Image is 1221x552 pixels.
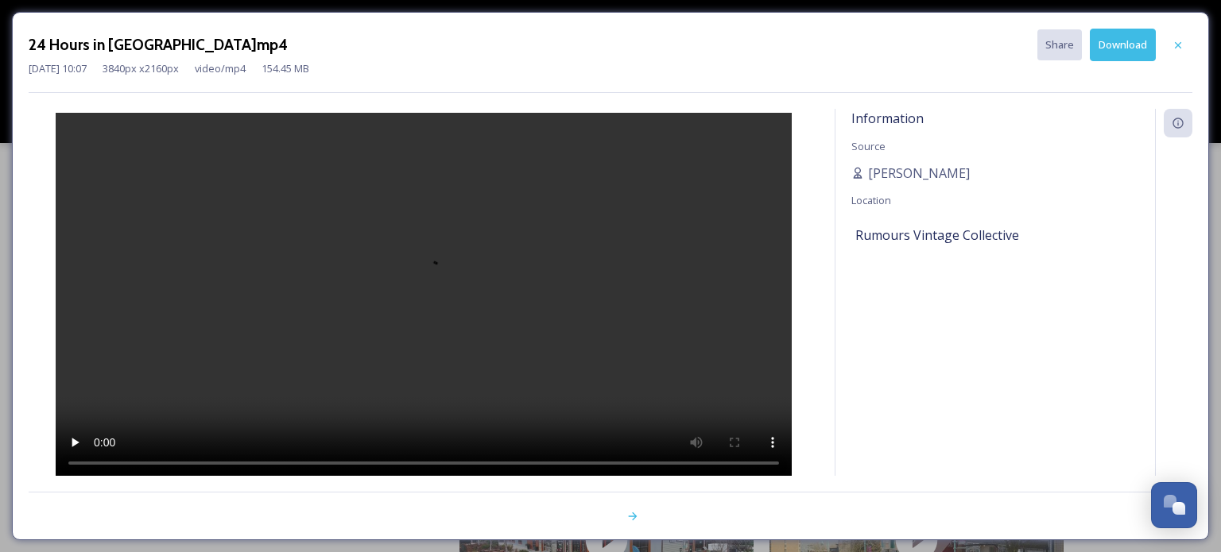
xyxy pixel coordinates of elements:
span: [PERSON_NAME] [868,164,970,183]
span: Information [851,110,924,127]
button: Download [1090,29,1156,61]
span: Rumours Vintage Collective [855,226,1019,245]
h3: 24 Hours in [GEOGRAPHIC_DATA]mp4 [29,33,288,56]
span: video/mp4 [195,61,246,76]
span: [DATE] 10:07 [29,61,87,76]
span: Source [851,139,886,153]
button: Open Chat [1151,482,1197,528]
span: Location [851,193,891,207]
span: 154.45 MB [262,61,309,76]
button: Share [1037,29,1082,60]
span: 3840 px x 2160 px [103,61,179,76]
